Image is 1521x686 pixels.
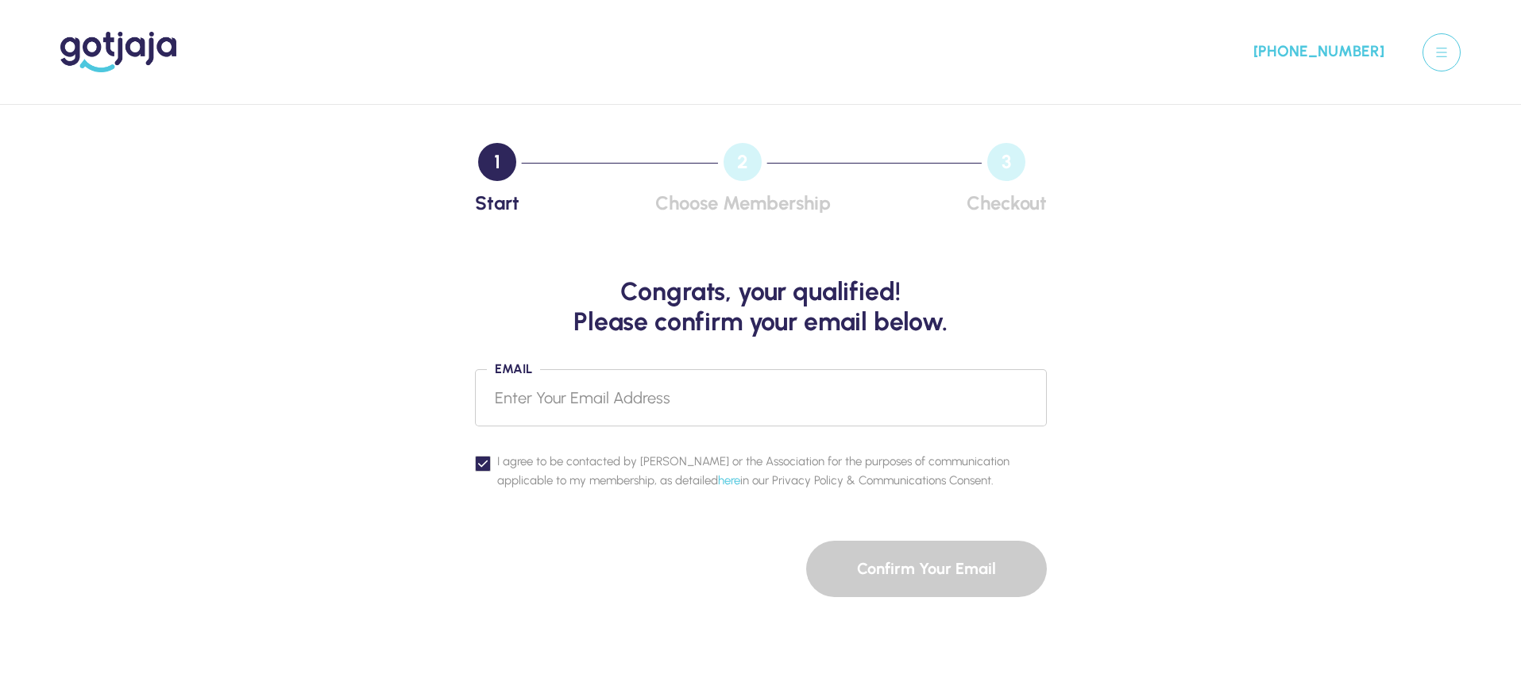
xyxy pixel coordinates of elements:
a: [PHONE_NUMBER] [1244,40,1384,64]
div: 3 [987,143,1025,181]
span: [PHONE_NUMBER] [1253,40,1384,64]
p: Checkout [967,194,1047,213]
div: 1 [478,143,516,181]
label: Email [487,363,540,376]
img: GotJaja [60,32,176,72]
a: here [718,473,740,488]
div: 2 [724,143,762,181]
h3: Congrats, your qualified! Please confirm your email below. [475,276,1047,337]
p: Start [475,194,519,213]
input: Enter Your Email Address [475,369,1047,426]
p: Choose Membership [655,194,831,213]
span: I agree to be contacted by [PERSON_NAME] or the Association for the purposes of communication app... [497,452,1047,490]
